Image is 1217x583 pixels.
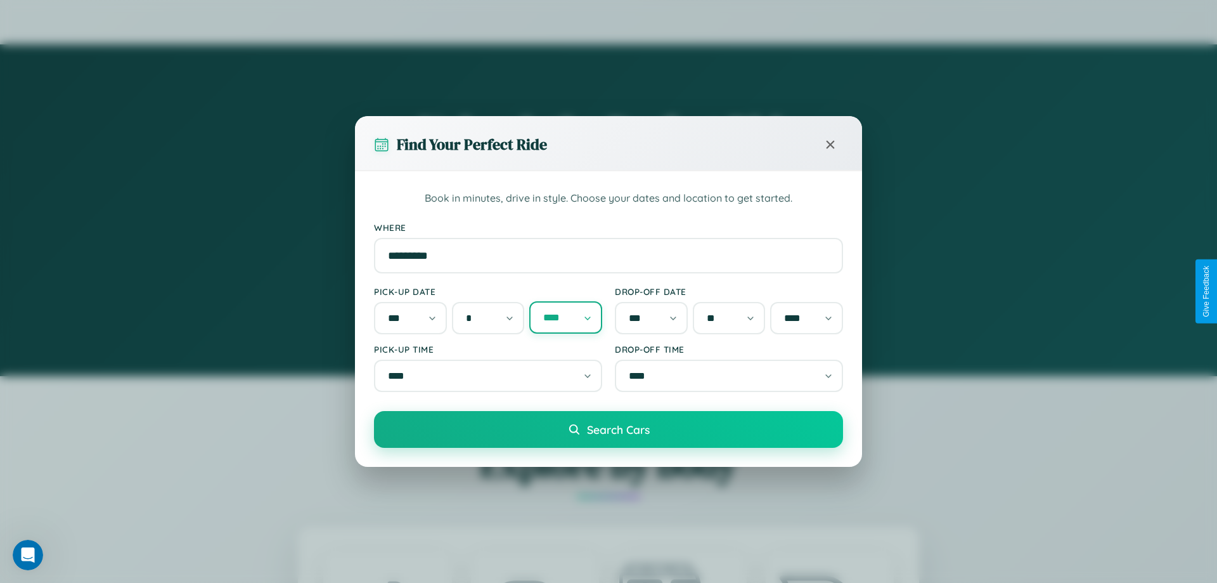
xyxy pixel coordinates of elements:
[374,411,843,448] button: Search Cars
[374,344,602,355] label: Pick-up Time
[587,423,650,436] span: Search Cars
[374,222,843,233] label: Where
[615,344,843,355] label: Drop-off Time
[397,134,547,155] h3: Find Your Perfect Ride
[374,286,602,297] label: Pick-up Date
[615,286,843,297] label: Drop-off Date
[374,190,843,207] p: Book in minutes, drive in style. Choose your dates and location to get started.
